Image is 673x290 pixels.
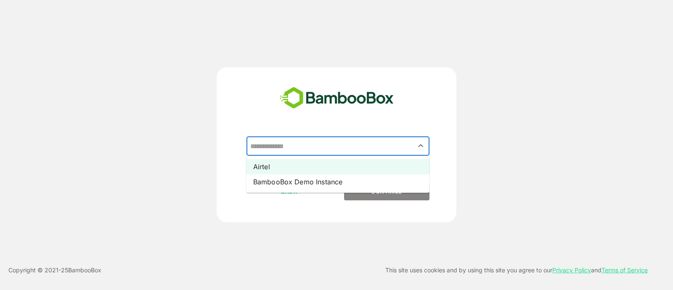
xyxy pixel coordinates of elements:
[415,140,427,152] button: Close
[275,84,398,112] img: bamboobox
[8,265,101,275] p: Copyright © 2021- 25 BambooBox
[246,174,429,189] li: BambooBox Demo Instance
[246,159,429,174] li: Airtel
[552,266,591,274] a: Privacy Policy
[385,265,648,275] p: This site uses cookies and by using this site you agree to our and
[601,266,648,274] a: Terms of Service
